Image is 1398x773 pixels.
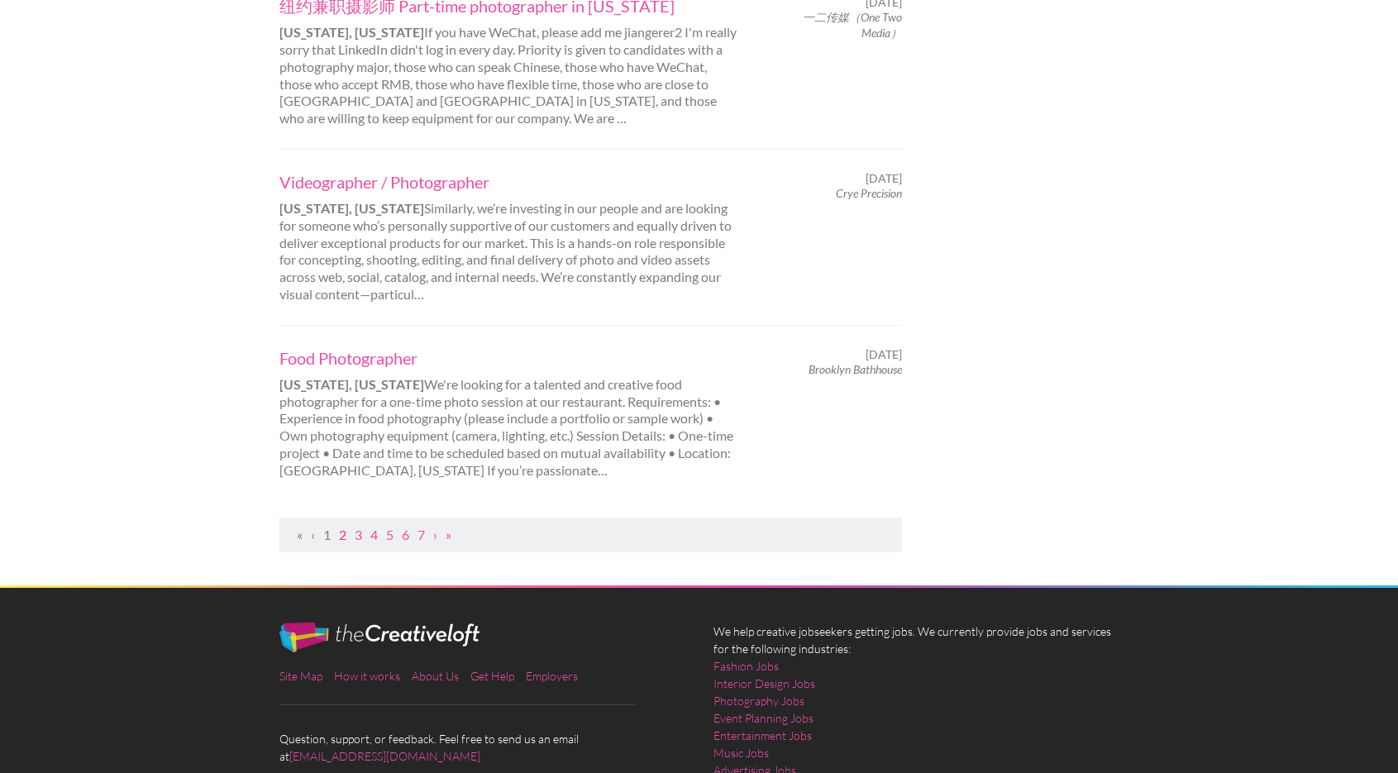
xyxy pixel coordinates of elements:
[289,749,480,763] a: [EMAIL_ADDRESS][DOMAIN_NAME]
[279,200,424,216] strong: [US_STATE], [US_STATE]
[836,186,902,200] em: Crye Precision
[470,669,514,683] a: Get Help
[265,171,754,303] div: Similarly, we’re investing in our people and are looking for someone who’s personally supportive ...
[265,347,754,480] div: We're looking for a talented and creative food photographer for a one-time photo session at our r...
[803,10,902,39] em: 一二传媒（One Two Media）
[279,376,424,392] strong: [US_STATE], [US_STATE]
[417,527,425,542] a: Page 7
[713,744,769,761] a: Music Jobs
[713,657,779,675] a: Fashion Jobs
[297,527,303,542] span: First Page
[370,527,378,542] a: Page 4
[713,709,814,727] a: Event Planning Jobs
[279,24,424,40] strong: [US_STATE], [US_STATE]
[713,727,812,744] a: Entertainment Jobs
[386,527,394,542] a: Page 5
[311,527,315,542] span: Previous Page
[402,527,409,542] a: Page 6
[809,362,902,376] em: Brooklyn Bathhouse
[713,692,804,709] a: Photography Jobs
[339,527,346,542] a: Page 2
[334,669,400,683] a: How it works
[279,171,739,193] a: Videographer / Photographer
[866,171,902,186] span: [DATE]
[279,347,739,369] a: Food Photographer
[446,527,451,542] a: Last Page, Page 84
[433,527,437,542] a: Next Page
[279,669,322,683] a: Site Map
[355,527,362,542] a: Page 3
[713,675,815,692] a: Interior Design Jobs
[279,623,480,652] img: The Creative Loft
[323,527,331,542] a: Page 1
[866,347,902,362] span: [DATE]
[526,669,578,683] a: Employers
[412,669,459,683] a: About Us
